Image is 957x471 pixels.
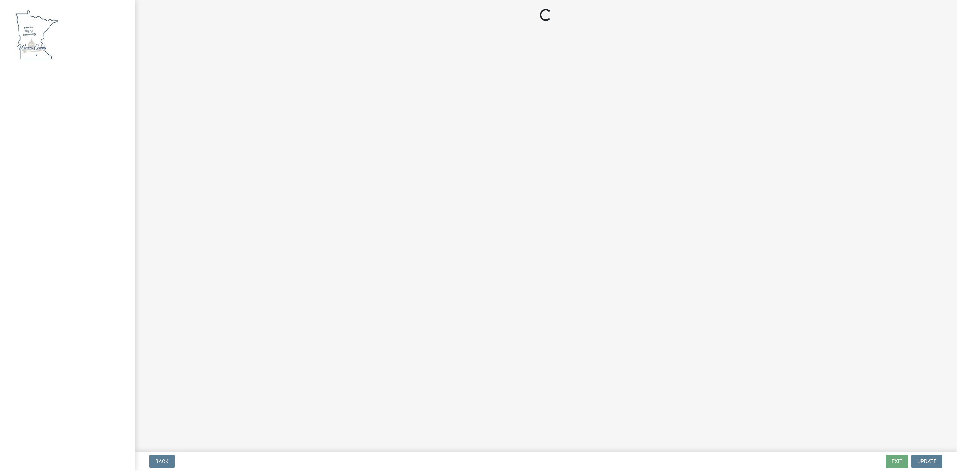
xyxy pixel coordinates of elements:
button: Back [149,455,175,468]
img: Waseca County, Minnesota [15,8,59,61]
button: Exit [886,455,908,468]
span: Back [155,458,169,464]
button: Update [911,455,942,468]
span: Update [917,458,936,464]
